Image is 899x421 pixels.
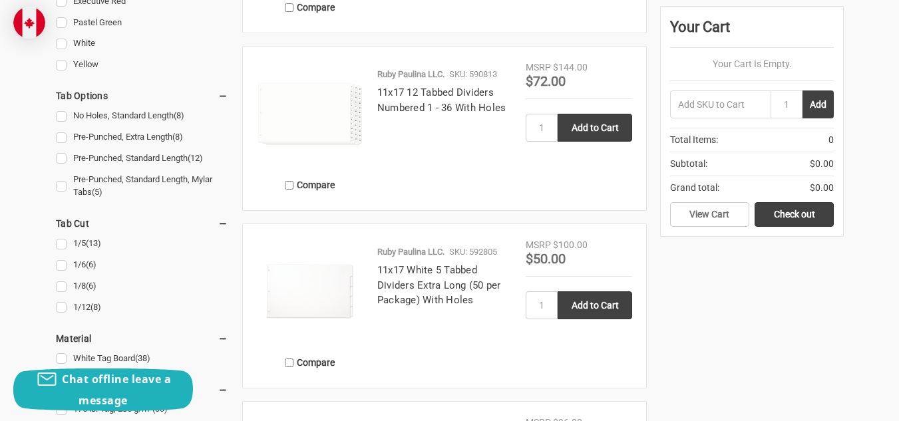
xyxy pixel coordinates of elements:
[56,256,228,274] a: 1/6
[377,264,501,306] a: 11x17 White 5 Tabbed Dividers Extra Long (50 per Package) With Holes
[377,86,506,114] a: 11x17 12 Tabbed Dividers Numbered 1 - 36 With Holes
[553,239,588,250] span: $100.00
[56,107,228,125] a: No Holes, Standard Length
[56,35,228,53] a: White
[56,350,228,368] a: White Tag Board
[526,238,551,252] div: MSRP
[670,57,834,71] p: Your Cart Is Empty.
[558,114,632,142] input: Add to Cart
[56,235,228,253] a: 1/5
[13,7,45,39] img: duty and tax information for Canada
[56,215,228,231] h5: Tab Cut
[803,90,834,118] button: Add
[553,62,588,72] span: $144.00
[670,157,707,171] span: Subtotal:
[449,245,497,259] p: SKU: 592805
[56,277,228,295] a: 1/8
[257,238,363,345] img: 11x17 White 5 Tabbed Dividers Extra Long (50 per Package) With Holes
[86,238,101,248] span: (13)
[92,187,102,197] span: (5)
[526,73,566,89] span: $72.00
[285,358,293,367] input: Compare
[188,153,203,163] span: (12)
[56,331,228,347] h5: Material
[13,368,193,411] button: Chat offline leave a message
[56,88,228,104] h5: Tab Options
[257,61,363,167] img: 11x17 12 Tabbed Dividers Numbered 1 - 36 With Holes
[526,61,551,74] div: MSRP
[174,110,184,120] span: (8)
[755,202,834,227] a: Check out
[257,174,363,196] label: Compare
[670,181,719,195] span: Grand total:
[56,56,228,74] a: Yellow
[526,251,566,267] span: $50.00
[828,133,834,147] span: 0
[377,68,445,81] p: Ruby Paulina LLC.
[377,245,445,259] p: Ruby Paulina LLC.
[86,281,96,291] span: (6)
[789,385,899,421] iframe: Google Customer Reviews
[285,181,293,190] input: Compare
[670,16,834,48] div: Your Cart
[257,352,363,374] label: Compare
[135,353,150,363] span: (38)
[670,90,771,118] input: Add SKU to Cart
[810,157,834,171] span: $0.00
[670,202,749,227] a: View Cart
[449,68,497,81] p: SKU: 590813
[56,14,228,32] a: Pastel Green
[86,259,96,269] span: (6)
[285,3,293,12] input: Compare
[62,372,171,408] span: Chat offline leave a message
[56,128,228,146] a: Pre-Punched, Extra Length
[810,181,834,195] span: $0.00
[56,150,228,168] a: Pre-Punched, Standard Length
[172,132,183,142] span: (8)
[90,302,101,312] span: (8)
[56,299,228,317] a: 1/12
[558,291,632,319] input: Add to Cart
[670,133,718,147] span: Total Items:
[56,171,228,202] a: Pre-Punched, Standard Length, Mylar Tabs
